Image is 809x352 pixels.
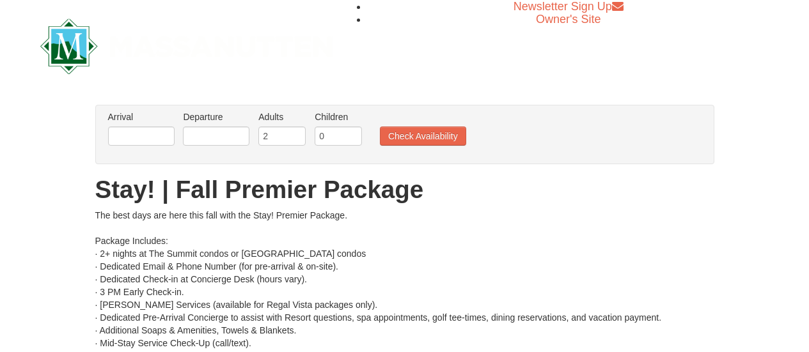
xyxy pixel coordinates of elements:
label: Adults [258,111,306,123]
label: Departure [183,111,249,123]
label: Arrival [108,111,175,123]
button: Check Availability [380,126,466,146]
a: Owner's Site [536,13,601,26]
a: Massanutten Resort [40,29,333,59]
h1: Stay! | Fall Premier Package [95,177,714,203]
img: Massanutten Resort Logo [40,19,333,74]
label: Children [315,111,362,123]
